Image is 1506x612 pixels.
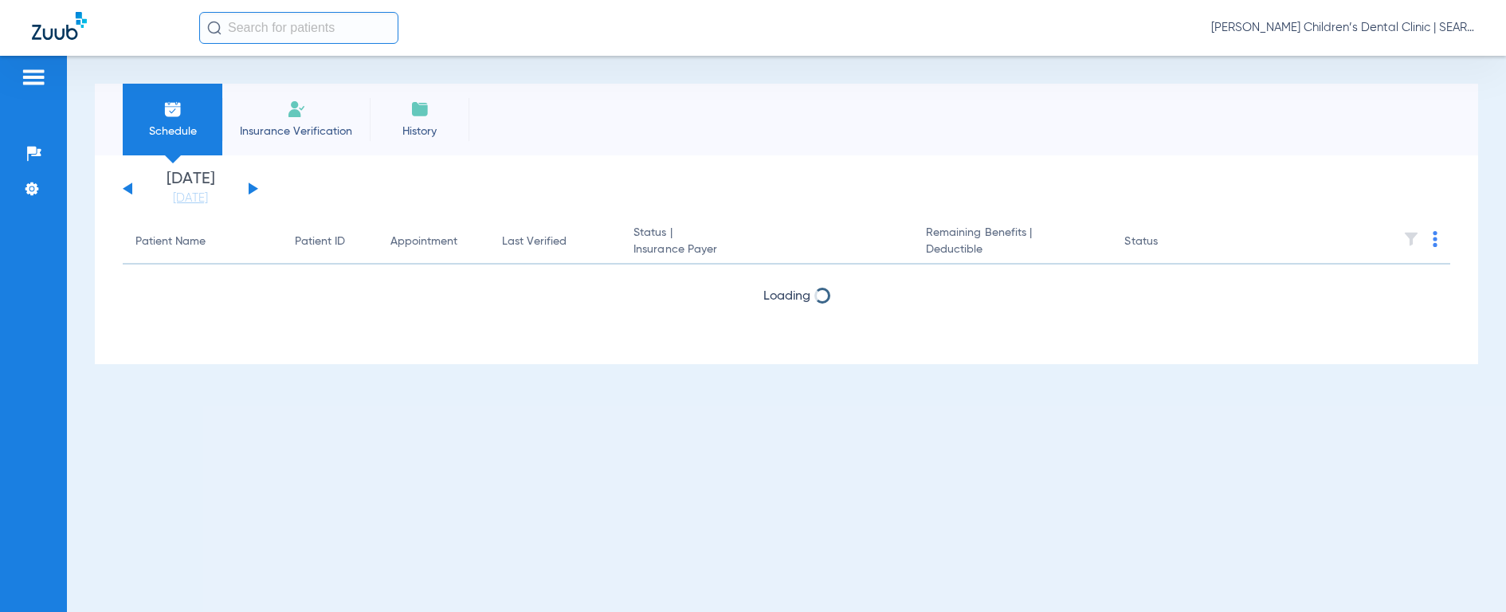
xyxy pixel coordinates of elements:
img: Search Icon [207,21,222,35]
div: Last Verified [502,233,608,250]
input: Search for patients [199,12,398,44]
a: [DATE] [143,190,238,206]
span: Loading [763,290,810,303]
span: Insurance Verification [234,124,358,139]
img: filter.svg [1403,231,1419,247]
th: Status [1112,220,1219,265]
span: History [382,124,457,139]
span: Insurance Payer [633,241,900,258]
div: Patient ID [295,233,345,250]
img: Manual Insurance Verification [287,100,306,119]
img: History [410,100,429,119]
div: Patient ID [295,233,365,250]
img: Zuub Logo [32,12,87,40]
li: [DATE] [143,171,238,206]
th: Status | [621,220,913,265]
span: Deductible [926,241,1100,258]
div: Appointment [390,233,477,250]
img: group-dot-blue.svg [1433,231,1437,247]
img: Schedule [163,100,182,119]
div: Appointment [390,233,457,250]
span: [PERSON_NAME] Children’s Dental Clinic | SEARHC [1211,20,1474,36]
div: Patient Name [135,233,206,250]
img: hamburger-icon [21,68,46,87]
div: Last Verified [502,233,567,250]
span: Schedule [135,124,210,139]
th: Remaining Benefits | [913,220,1112,265]
div: Patient Name [135,233,269,250]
